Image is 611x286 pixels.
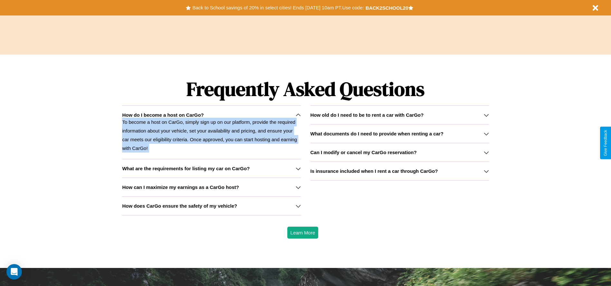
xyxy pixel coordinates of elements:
[122,118,301,153] p: To become a host on CarGo, simply sign up on our platform, provide the required information about...
[310,112,424,118] h3: How old do I need to be to rent a car with CarGo?
[122,112,204,118] h3: How do I become a host on CarGo?
[603,130,608,156] div: Give Feedback
[287,227,319,239] button: Learn More
[366,5,408,11] b: BACK2SCHOOL20
[122,184,239,190] h3: How can I maximize my earnings as a CarGo host?
[310,168,438,174] h3: Is insurance included when I rent a car through CarGo?
[310,150,417,155] h3: Can I modify or cancel my CarGo reservation?
[122,203,237,209] h3: How does CarGo ensure the safety of my vehicle?
[191,3,365,12] button: Back to School savings of 20% in select cities! Ends [DATE] 10am PT.Use code:
[122,73,489,105] h1: Frequently Asked Questions
[122,166,250,171] h3: What are the requirements for listing my car on CarGo?
[310,131,444,136] h3: What documents do I need to provide when renting a car?
[6,264,22,280] div: Open Intercom Messenger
